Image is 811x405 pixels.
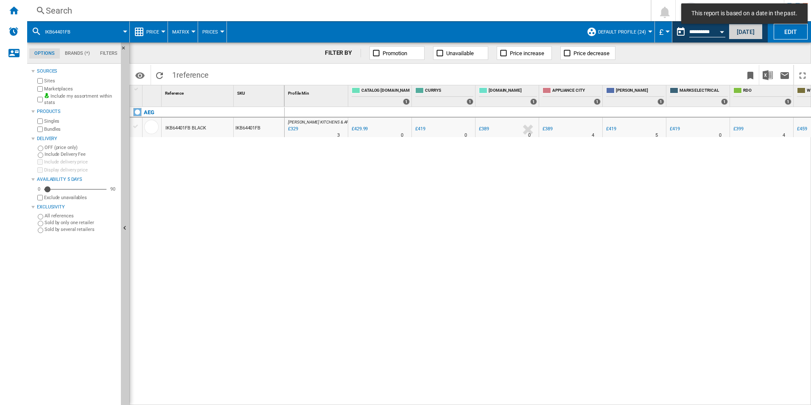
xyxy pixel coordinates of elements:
[44,78,117,84] label: Sites
[38,152,43,158] input: Include Delivery Fee
[151,65,168,85] button: Reload
[668,85,730,107] div: MARKS ELECTRICAL 1 offers sold by MARKS ELECTRICAL
[672,21,727,42] div: This report is based on a date in the past.
[288,91,309,96] span: Profile Min
[37,86,43,92] input: Marketplaces
[60,48,95,59] md-tab-item: Brands (*)
[729,24,763,39] button: [DATE]
[235,85,284,98] div: SKU Sort None
[235,85,284,98] div: Sort None
[655,21,672,42] md-menu: Currency
[37,118,43,124] input: Singles
[38,146,43,151] input: OFF (price only)
[604,85,666,107] div: [PERSON_NAME] 1 offers sold by JOHN LEWIS
[337,131,340,140] div: Delivery Time : 3 days
[45,144,117,151] label: OFF (price only)
[163,85,233,98] div: Reference Sort None
[37,195,43,200] input: Display delivery price
[44,185,106,194] md-slider: Availability
[108,186,117,192] div: 90
[131,67,148,83] button: Options
[776,65,793,85] button: Send this report by email
[37,108,117,115] div: Products
[606,126,616,132] div: £419
[541,125,553,133] div: £389
[202,29,218,35] span: Prices
[44,93,49,98] img: mysite-bg-18x18.png
[163,85,233,98] div: Sort None
[467,98,473,105] div: 1 offers sold by CURRYS
[352,126,368,132] div: £429.99
[38,228,43,233] input: Sold by several retailers
[45,29,70,35] span: ikb64401fb
[44,86,117,92] label: Marketplaces
[45,226,117,233] label: Sold by several retailers
[45,151,117,157] label: Include Delivery Fee
[37,78,43,84] input: Sites
[587,21,650,42] div: Default profile (24)
[288,120,353,124] span: [PERSON_NAME] KITCHENS & APPL
[425,87,473,95] span: CURRYS
[144,85,161,98] div: Sort None
[286,85,348,98] div: Profile Min Sort None
[37,135,117,142] div: Delivery
[38,214,43,219] input: All references
[44,167,117,173] label: Display delivery price
[361,87,410,95] span: CATALOG [DOMAIN_NAME]
[552,87,601,95] span: APPLIANCE CITY
[721,98,728,105] div: 1 offers sold by MARKS ELECTRICAL
[29,48,60,59] md-tab-item: Options
[478,125,489,133] div: £389
[44,194,117,201] label: Exclude unavailables
[44,126,117,132] label: Bundles
[573,50,610,56] span: Price decrease
[794,65,811,85] button: Maximize
[168,65,213,83] span: 1
[719,131,722,140] div: Delivery Time : 0 day
[237,91,245,96] span: SKU
[655,131,658,140] div: Delivery Time : 5 days
[37,176,117,183] div: Availability 5 Days
[415,126,425,132] div: £419
[44,159,117,165] label: Include delivery price
[176,70,209,79] span: reference
[530,98,537,105] div: 1 offers sold by AO.COM
[414,85,475,107] div: CURRYS 1 offers sold by CURRYS
[38,221,43,226] input: Sold by only one retailer
[172,21,193,42] button: Matrix
[680,87,728,95] span: MARKS ELECTRICAL
[592,131,594,140] div: Delivery Time : 4 days
[44,118,117,124] label: Singles
[172,29,189,35] span: Matrix
[286,85,348,98] div: Sort None
[479,126,489,132] div: £389
[414,125,425,133] div: £419
[401,131,403,140] div: Delivery Time : 0 day
[714,23,730,38] button: Open calendar
[774,24,808,39] button: Edit
[689,9,800,18] span: This report is based on a date in the past.
[36,186,42,192] div: 0
[37,167,43,173] input: Display delivery price
[670,126,680,132] div: £419
[350,85,411,107] div: CATALOG [DOMAIN_NAME] 1 offers sold by CATALOG ELECTROLUX.UK
[202,21,222,42] button: Prices
[146,29,159,35] span: Price
[732,85,793,107] div: RDO 1 offers sold by RDO
[403,98,410,105] div: 1 offers sold by CATALOG ELECTROLUX.UK
[510,50,544,56] span: Price increase
[383,50,407,56] span: Promotion
[37,68,117,75] div: Sources
[732,125,744,133] div: £399
[165,118,206,138] div: IKB64401FB BLACK
[796,125,807,133] div: £459
[446,50,474,56] span: Unavailable
[8,26,19,37] img: alerts-logo.svg
[165,91,184,96] span: Reference
[659,21,668,42] button: £
[668,125,680,133] div: £419
[287,125,298,133] div: Last updated : Tuesday, 22 February 2022 23:00
[37,127,43,132] input: Bundles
